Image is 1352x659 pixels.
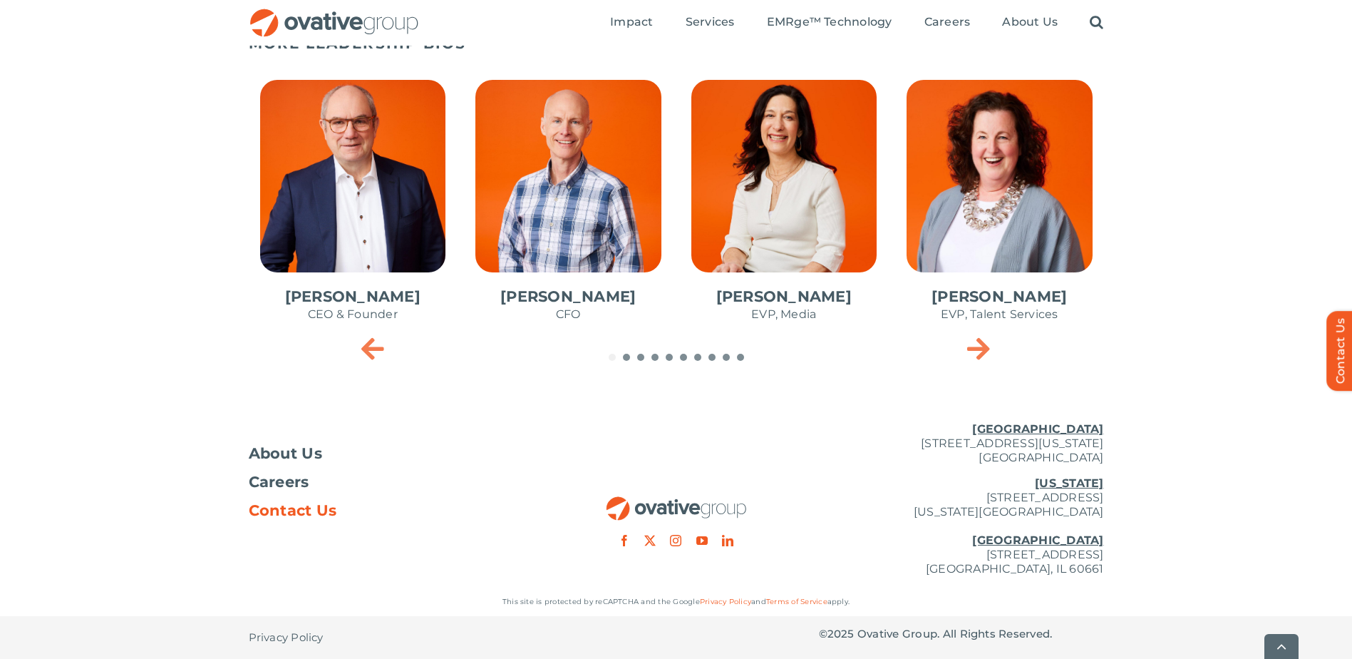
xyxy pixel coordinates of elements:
[249,630,324,645] span: Privacy Policy
[972,422,1103,436] u: [GEOGRAPHIC_DATA]
[680,354,687,361] span: Go to slide 6
[924,15,971,31] a: Careers
[1090,15,1103,31] a: Search
[670,535,681,546] a: instagram
[895,68,1104,348] div: 4 / 10
[680,68,889,348] div: 3 / 10
[619,535,630,546] a: facebook
[249,7,420,21] a: OG_Full_horizontal_RGB
[1002,15,1058,29] span: About Us
[651,354,659,361] span: Go to slide 4
[249,616,534,659] nav: Footer - Privacy Policy
[972,533,1103,547] u: [GEOGRAPHIC_DATA]
[819,627,1104,641] p: © Ovative Group. All Rights Reserved.
[249,446,534,461] a: About Us
[610,15,653,31] a: Impact
[610,15,653,29] span: Impact
[686,15,735,29] span: Services
[723,354,730,361] span: Go to slide 9
[686,15,735,31] a: Services
[249,446,323,461] span: About Us
[637,354,644,361] span: Go to slide 3
[1035,476,1103,490] u: [US_STATE]
[696,535,708,546] a: youtube
[767,15,892,31] a: EMRge™ Technology
[1002,15,1058,31] a: About Us
[708,354,716,361] span: Go to slide 8
[249,595,1104,609] p: This site is protected by reCAPTCHA and the Google and apply.
[722,535,733,546] a: linkedin
[766,597,827,606] a: Terms of Service
[819,422,1104,465] p: [STREET_ADDRESS][US_STATE] [GEOGRAPHIC_DATA]
[644,535,656,546] a: twitter
[356,330,391,366] div: Previous slide
[249,446,534,518] nav: Footer Menu
[961,330,997,366] div: Next slide
[249,616,324,659] a: Privacy Policy
[666,354,673,361] span: Go to slide 5
[464,68,673,348] div: 2 / 10
[827,627,855,640] span: 2025
[924,15,971,29] span: Careers
[737,354,744,361] span: Go to slide 10
[249,68,458,348] div: 1 / 10
[694,354,701,361] span: Go to slide 7
[249,504,534,518] a: Contact Us
[609,354,616,361] span: Go to slide 1
[623,354,630,361] span: Go to slide 2
[767,15,892,29] span: EMRge™ Technology
[249,504,337,518] span: Contact Us
[605,495,748,509] a: OG_Full_horizontal_RGB
[700,597,751,606] a: Privacy Policy
[249,475,534,489] a: Careers
[249,475,309,489] span: Careers
[819,476,1104,576] p: [STREET_ADDRESS] [US_STATE][GEOGRAPHIC_DATA] [STREET_ADDRESS] [GEOGRAPHIC_DATA], IL 60661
